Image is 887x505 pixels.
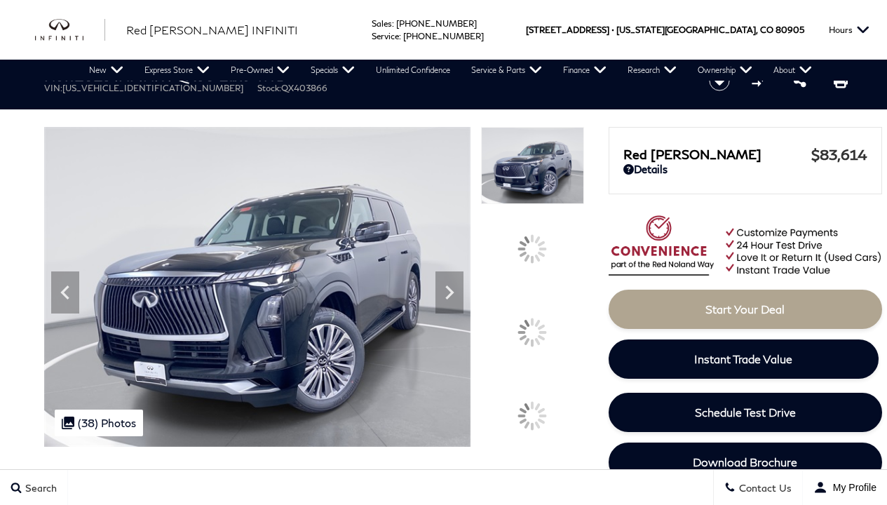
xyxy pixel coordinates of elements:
span: Sales [372,18,392,29]
a: Service & Parts [461,60,553,81]
span: Red [PERSON_NAME] INFINITI [126,23,298,36]
span: : [392,18,394,29]
a: Schedule Test Drive [609,393,882,432]
button: Compare vehicle [750,70,771,91]
a: [PHONE_NUMBER] [403,31,484,41]
span: Search [22,482,57,494]
button: user-profile-menu [803,470,887,505]
img: New 2025 BLACK OBSIDIAN INFINITI Luxe 4WD image 1 [481,127,583,204]
span: Contact Us [736,482,792,494]
span: My Profile [827,482,876,493]
span: Instant Trade Value [694,352,792,365]
nav: Main Navigation [79,60,822,81]
span: Service [372,31,399,41]
a: Specials [300,60,365,81]
span: Stock: [257,83,281,93]
a: Express Store [134,60,220,81]
a: Research [617,60,687,81]
div: (38) Photos [55,410,143,436]
a: Instant Trade Value [609,339,879,379]
span: $83,614 [811,146,867,163]
a: Details [623,163,867,175]
span: Start Your Deal [705,302,785,316]
a: Pre-Owned [220,60,300,81]
span: VIN: [44,83,62,93]
img: New 2025 BLACK OBSIDIAN INFINITI Luxe 4WD image 1 [44,127,471,447]
a: Start Your Deal [609,290,882,329]
span: QX403866 [281,83,327,93]
a: Download Brochure [609,443,882,482]
span: Red [PERSON_NAME] [623,147,811,162]
img: INFINITI [35,19,105,41]
span: Schedule Test Drive [695,405,796,419]
a: New [79,60,134,81]
a: Red [PERSON_NAME] $83,614 [623,146,867,163]
span: [US_VEHICLE_IDENTIFICATION_NUMBER] [62,83,243,93]
a: [PHONE_NUMBER] [396,18,477,29]
a: Ownership [687,60,763,81]
span: Download Brochure [693,455,797,469]
a: Finance [553,60,617,81]
a: [STREET_ADDRESS] • [US_STATE][GEOGRAPHIC_DATA], CO 80905 [526,25,804,35]
a: Red [PERSON_NAME] INFINITI [126,22,298,39]
a: About [763,60,822,81]
a: infiniti [35,19,105,41]
span: : [399,31,401,41]
a: Unlimited Confidence [365,60,461,81]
